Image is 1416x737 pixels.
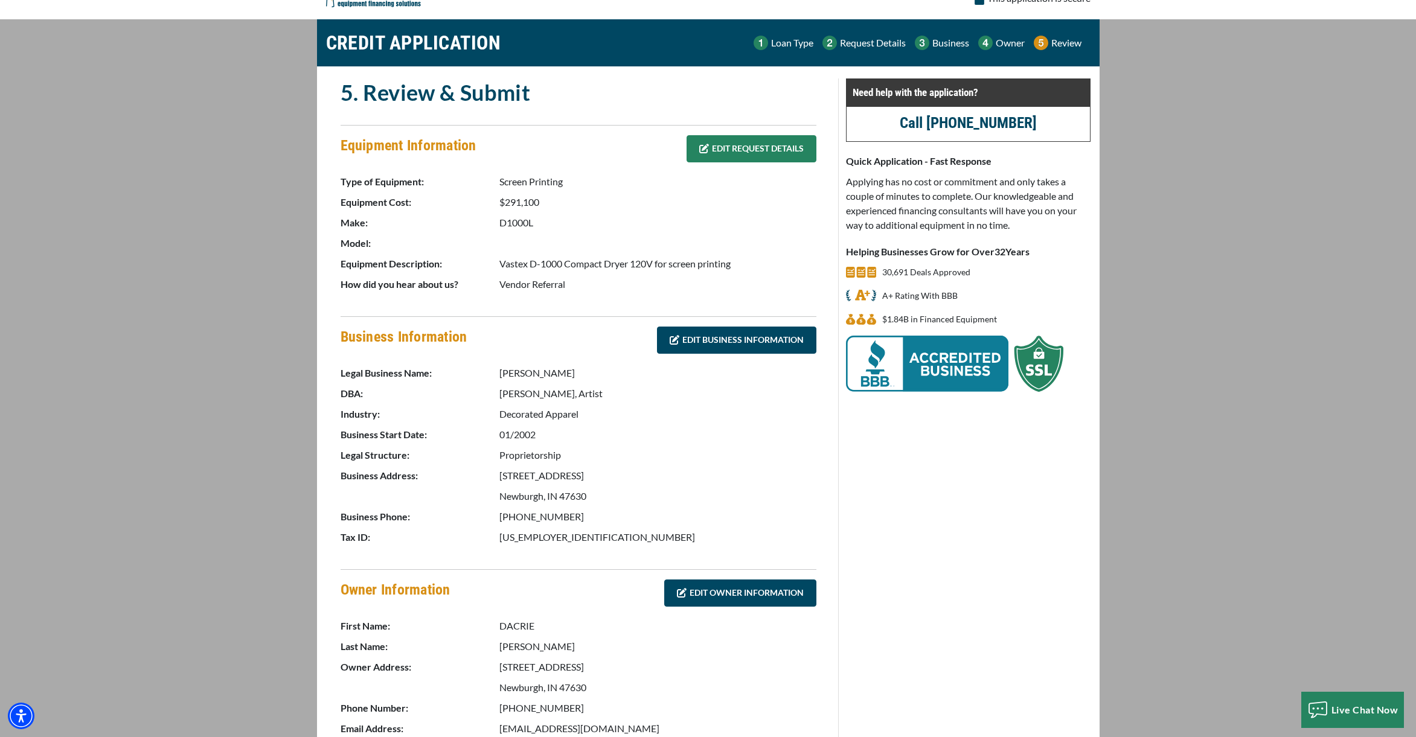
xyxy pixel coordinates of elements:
a: EDIT BUSINESS INFORMATION [657,327,816,354]
p: DBA: [341,386,498,401]
p: Type of Equipment: [341,174,498,189]
p: Business Phone: [341,509,498,524]
p: [EMAIL_ADDRESS][DOMAIN_NAME] [499,721,816,736]
p: Loan Type [771,36,813,50]
p: Business Start Date: [341,427,498,442]
p: Quick Application - Fast Response [846,154,1091,168]
p: Vastex D-1000 Compact Dryer 120V for screen printing [499,257,816,271]
p: Newburgh, IN 47630 [499,489,816,503]
p: [PERSON_NAME], Artist [499,386,816,401]
button: Live Chat Now [1301,692,1405,728]
p: Applying has no cost or commitment and only takes a couple of minutes to complete. Our knowledgea... [846,174,1091,232]
h4: Business Information [341,327,467,357]
a: EDIT OWNER INFORMATION [664,579,816,607]
p: [STREET_ADDRESS] [499,468,816,483]
p: Legal Structure: [341,448,498,462]
h4: Owner Information [341,579,450,610]
p: Industry: [341,407,498,421]
p: Review [1051,36,1081,50]
a: call (847) 897-2499 [900,114,1037,132]
h4: Equipment Information [341,135,476,165]
p: Equipment Description: [341,257,498,271]
p: First Name: [341,619,498,633]
p: Email Address: [341,721,498,736]
p: Helping Businesses Grow for Over Years [846,244,1091,259]
p: D1000L [499,215,816,230]
p: Business [932,36,969,50]
p: [STREET_ADDRESS] [499,660,816,674]
img: BBB Acredited Business and SSL Protection [846,336,1063,392]
p: Newburgh, IN 47630 [499,680,816,695]
p: [PERSON_NAME] [499,366,816,380]
p: 01/2002 [499,427,816,442]
p: Need help with the application? [853,85,1084,100]
p: [PHONE_NUMBER] [499,701,816,715]
h1: CREDIT APPLICATION [326,25,501,60]
p: Legal Business Name: [341,366,498,380]
p: 30,691 Deals Approved [882,265,970,279]
p: $291,100 [499,195,816,209]
p: Decorated Apparel [499,407,816,421]
p: [PHONE_NUMBER] [499,509,816,524]
span: Live Chat Now [1331,704,1398,715]
p: [US_EMPLOYER_IDENTIFICATION_NUMBER] [499,530,816,544]
p: Business Address: [341,468,498,483]
h2: 5. Review & Submit [341,78,816,106]
div: Accessibility Menu [8,703,34,729]
img: Step 2 [822,36,837,50]
p: Owner [996,36,1025,50]
p: Last Name: [341,639,498,654]
p: Proprietorship [499,448,816,462]
img: Step 4 [978,36,993,50]
p: Owner Address: [341,660,498,674]
p: Model: [341,236,498,250]
img: Step 1 [754,36,768,50]
p: Vendor Referral [499,277,816,292]
p: $1,835,093,041 in Financed Equipment [882,312,997,327]
p: Make: [341,215,498,230]
img: Step 5 [1034,36,1048,50]
img: Step 3 [915,36,929,50]
p: Tax ID: [341,530,498,544]
span: 32 [995,246,1005,257]
p: Request Details [840,36,906,50]
p: How did you hear about us? [341,277,498,292]
p: Screen Printing [499,174,816,189]
p: Phone Number: [341,701,498,715]
p: [PERSON_NAME] [499,639,816,654]
p: DACRIE [499,619,816,633]
p: Equipment Cost: [341,195,498,209]
p: A+ Rating With BBB [882,289,958,303]
a: EDIT REQUEST DETAILS [687,135,816,162]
